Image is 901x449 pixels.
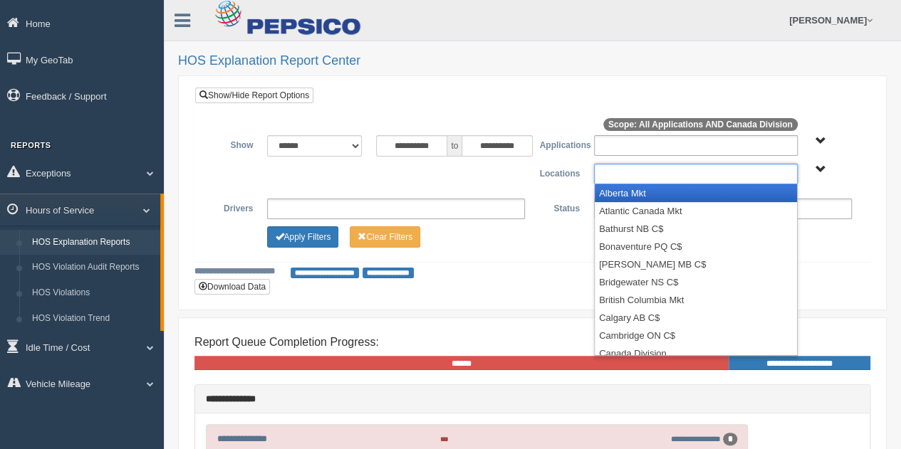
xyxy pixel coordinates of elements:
[603,118,798,131] span: Scope: All Applications AND Canada Division
[532,135,586,152] label: Applications
[595,327,797,344] li: Cambridge ON C$
[178,54,887,68] h2: HOS Explanation Report Center
[595,309,797,327] li: Calgary AB C$
[447,135,462,157] span: to
[206,199,260,216] label: Drivers
[595,238,797,255] li: Bonaventure PQ C$
[595,273,797,291] li: Bridgewater NS C$
[532,199,586,216] label: Status
[595,202,797,220] li: Atlantic Canada Mkt
[533,164,587,181] label: Locations
[26,306,160,332] a: HOS Violation Trend
[595,255,797,273] li: [PERSON_NAME] MB C$
[26,280,160,306] a: HOS Violations
[267,226,338,248] button: Change Filter Options
[206,135,260,152] label: Show
[350,226,420,248] button: Change Filter Options
[194,336,870,349] h4: Report Queue Completion Progress:
[595,344,797,362] li: Canada Division
[195,88,313,103] a: Show/Hide Report Options
[595,220,797,238] li: Bathurst NB C$
[595,291,797,309] li: British Columbia Mkt
[26,230,160,255] a: HOS Explanation Reports
[26,255,160,280] a: HOS Violation Audit Reports
[595,184,797,202] li: Alberta Mkt
[194,279,270,295] button: Download Data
